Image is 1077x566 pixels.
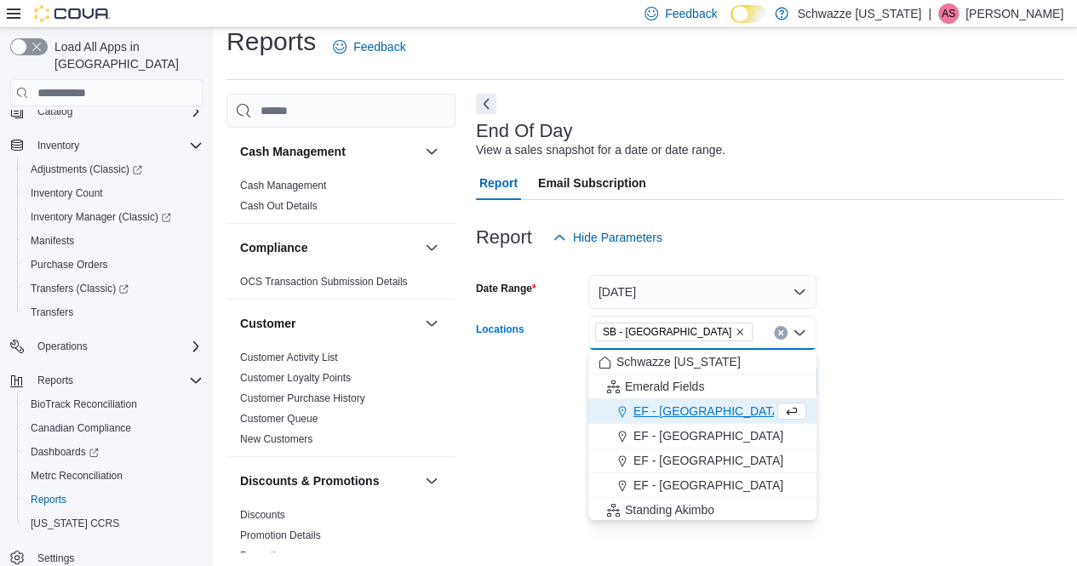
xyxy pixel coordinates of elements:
[31,336,203,357] span: Operations
[31,186,103,200] span: Inventory Count
[240,550,292,562] a: Promotions
[240,432,312,446] span: New Customers
[31,493,66,506] span: Reports
[421,471,442,491] button: Discounts & Promotions
[421,141,442,162] button: Cash Management
[240,143,346,160] h3: Cash Management
[24,183,203,203] span: Inventory Count
[24,207,178,227] a: Inventory Manager (Classic)
[735,327,745,337] button: Remove SB - Longmont from selection in this group
[17,205,209,229] a: Inventory Manager (Classic)
[476,227,532,248] h3: Report
[24,466,129,486] a: Metrc Reconciliation
[240,392,365,405] span: Customer Purchase History
[24,183,110,203] a: Inventory Count
[353,38,405,55] span: Feedback
[24,231,81,251] a: Manifests
[421,237,442,258] button: Compliance
[24,513,126,534] a: [US_STATE] CCRS
[665,5,717,22] span: Feedback
[625,501,714,518] span: Standing Akimbo
[24,513,203,534] span: Washington CCRS
[31,469,123,483] span: Metrc Reconciliation
[24,278,203,299] span: Transfers (Classic)
[24,159,149,180] a: Adjustments (Classic)
[240,200,318,212] a: Cash Out Details
[24,231,203,251] span: Manifests
[226,272,455,299] div: Compliance
[326,30,412,64] a: Feedback
[240,239,307,256] h3: Compliance
[31,336,95,357] button: Operations
[17,488,209,512] button: Reports
[240,315,418,332] button: Customer
[37,139,79,152] span: Inventory
[774,326,788,340] button: Clear input
[31,101,203,122] span: Catalog
[573,229,662,246] span: Hide Parameters
[17,392,209,416] button: BioTrack Reconciliation
[17,300,209,324] button: Transfers
[34,5,111,22] img: Cova
[588,399,816,424] button: EF - [GEOGRAPHIC_DATA]
[17,277,209,300] a: Transfers (Classic)
[226,347,455,456] div: Customer
[37,105,72,118] span: Catalog
[31,234,74,248] span: Manifests
[240,529,321,542] span: Promotion Details
[240,549,292,563] span: Promotions
[24,442,106,462] a: Dashboards
[226,175,455,223] div: Cash Management
[24,207,203,227] span: Inventory Manager (Classic)
[240,180,326,192] a: Cash Management
[240,143,418,160] button: Cash Management
[588,498,816,523] button: Standing Akimbo
[31,370,203,391] span: Reports
[633,403,783,420] span: EF - [GEOGRAPHIC_DATA]
[31,258,108,272] span: Purchase Orders
[476,282,536,295] label: Date Range
[31,135,86,156] button: Inventory
[24,302,203,323] span: Transfers
[240,276,408,288] a: OCS Transaction Submission Details
[240,472,379,489] h3: Discounts & Promotions
[37,552,74,565] span: Settings
[616,353,741,370] span: Schwazze [US_STATE]
[17,440,209,464] a: Dashboards
[588,350,816,374] button: Schwazze [US_STATE]
[240,179,326,192] span: Cash Management
[476,323,524,336] label: Locations
[730,5,766,23] input: Dark Mode
[588,449,816,473] button: EF - [GEOGRAPHIC_DATA]
[17,416,209,440] button: Canadian Compliance
[240,412,318,426] span: Customer Queue
[31,517,119,530] span: [US_STATE] CCRS
[942,3,955,24] span: AS
[603,323,731,340] span: SB - [GEOGRAPHIC_DATA]
[37,374,73,387] span: Reports
[31,306,73,319] span: Transfers
[24,254,203,275] span: Purchase Orders
[24,254,115,275] a: Purchase Orders
[31,421,131,435] span: Canadian Compliance
[240,199,318,213] span: Cash Out Details
[625,378,704,395] span: Emerald Fields
[31,445,99,459] span: Dashboards
[588,473,816,498] button: EF - [GEOGRAPHIC_DATA]
[24,159,203,180] span: Adjustments (Classic)
[240,472,418,489] button: Discounts & Promotions
[240,352,338,363] a: Customer Activity List
[793,326,806,340] button: Close list of options
[240,529,321,541] a: Promotion Details
[31,210,171,224] span: Inventory Manager (Classic)
[633,427,783,444] span: EF - [GEOGRAPHIC_DATA]
[240,372,351,384] a: Customer Loyalty Points
[3,134,209,157] button: Inventory
[24,442,203,462] span: Dashboards
[588,374,816,399] button: Emerald Fields
[3,334,209,358] button: Operations
[48,38,203,72] span: Load All Apps in [GEOGRAPHIC_DATA]
[17,181,209,205] button: Inventory Count
[240,239,418,256] button: Compliance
